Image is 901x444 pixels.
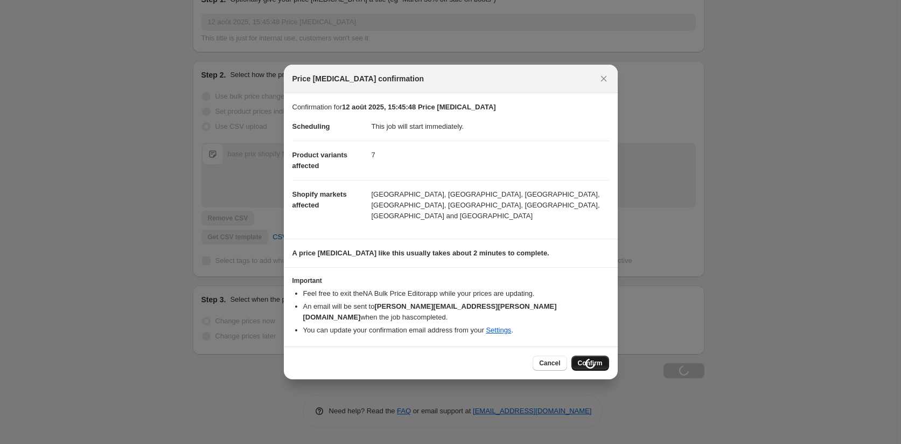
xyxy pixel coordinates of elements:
[486,326,511,334] a: Settings
[292,249,549,257] b: A price [MEDICAL_DATA] like this usually takes about 2 minutes to complete.
[372,141,609,169] dd: 7
[372,180,609,230] dd: [GEOGRAPHIC_DATA], [GEOGRAPHIC_DATA], [GEOGRAPHIC_DATA], [GEOGRAPHIC_DATA], [GEOGRAPHIC_DATA], [G...
[372,113,609,141] dd: This job will start immediately.
[539,359,560,367] span: Cancel
[303,301,609,323] li: An email will be sent to when the job has completed .
[292,102,609,113] p: Confirmation for
[342,103,496,111] b: 12 août 2025, 15:45:48 Price [MEDICAL_DATA]
[303,325,609,336] li: You can update your confirmation email address from your .
[292,276,609,285] h3: Important
[292,190,347,209] span: Shopify markets affected
[292,151,348,170] span: Product variants affected
[303,302,557,321] b: [PERSON_NAME][EMAIL_ADDRESS][PERSON_NAME][DOMAIN_NAME]
[303,288,609,299] li: Feel free to exit the NA Bulk Price Editor app while your prices are updating.
[292,73,424,84] span: Price [MEDICAL_DATA] confirmation
[596,71,611,86] button: Close
[292,122,330,130] span: Scheduling
[533,356,567,371] button: Cancel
